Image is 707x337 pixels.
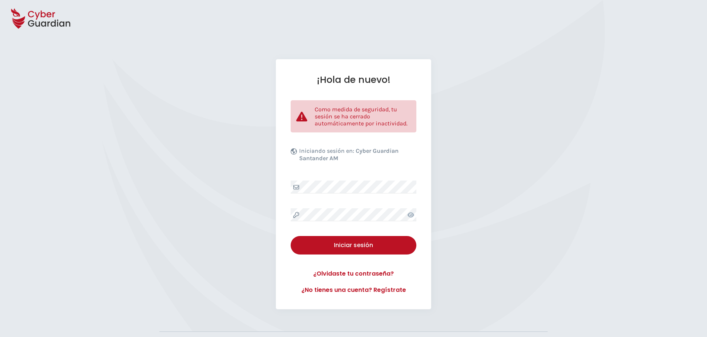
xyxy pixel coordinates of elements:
p: Como medida de seguridad, tu sesión se ha cerrado automáticamente por inactividad. [315,106,411,127]
button: Iniciar sesión [291,236,416,255]
div: Iniciar sesión [296,241,411,250]
b: Cyber Guardian Santander AM [299,147,399,162]
p: Iniciando sesión en: [299,147,415,166]
h1: ¡Hola de nuevo! [291,74,416,85]
a: ¿Olvidaste tu contraseña? [291,269,416,278]
a: ¿No tienes una cuenta? Regístrate [291,286,416,294]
